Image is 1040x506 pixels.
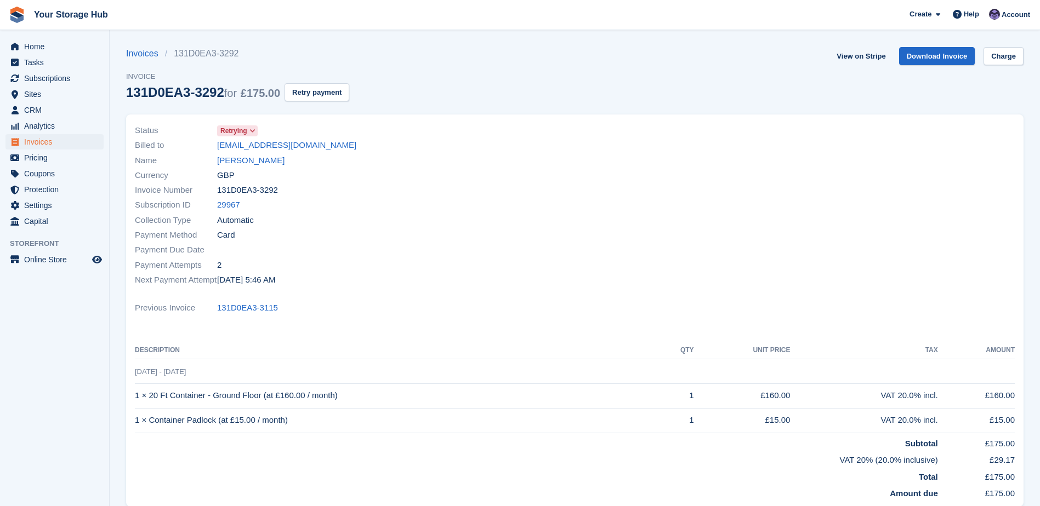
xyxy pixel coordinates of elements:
a: Charge [984,47,1024,65]
a: menu [5,118,104,134]
span: Home [24,39,90,54]
td: £15.00 [938,408,1015,433]
span: Settings [24,198,90,213]
span: Protection [24,182,90,197]
div: VAT 20.0% incl. [790,389,937,402]
span: for [224,87,237,99]
span: Name [135,154,217,167]
img: stora-icon-8386f47178a22dfd0bd8f6a31ec36ba5ce8667c1dd55bd0f319d3a0aa187defe.svg [9,7,25,23]
a: Preview store [90,253,104,266]
img: Liam Beddard [989,9,1000,20]
span: Pricing [24,150,90,165]
td: £29.17 [938,450,1015,467]
a: menu [5,87,104,102]
a: menu [5,39,104,54]
span: Currency [135,169,217,182]
td: 1 × 20 Ft Container - Ground Floor (at £160.00 / month) [135,383,659,408]
span: Status [135,124,217,137]
a: 29967 [217,199,240,211]
span: Automatic [217,214,254,227]
th: Description [135,342,659,359]
span: Tasks [24,55,90,70]
a: menu [5,55,104,70]
span: Collection Type [135,214,217,227]
td: £175.00 [938,433,1015,450]
span: 2 [217,259,221,272]
td: £175.00 [938,483,1015,500]
th: Amount [938,342,1015,359]
a: Download Invoice [899,47,975,65]
span: Payment Attempts [135,259,217,272]
span: Coupons [24,166,90,181]
strong: Total [919,472,938,481]
span: Next Payment Attempt [135,274,217,286]
time: 2025-08-16 04:46:03 UTC [217,274,275,286]
span: Storefront [10,238,109,249]
span: Capital [24,214,90,229]
span: £175.00 [241,87,280,99]
span: Subscription ID [135,199,217,211]
span: Payment Method [135,229,217,242]
span: Create [910,9,931,20]
span: GBP [217,169,235,182]
span: Previous Invoice [135,302,217,314]
span: Sites [24,87,90,102]
span: Invoice Number [135,184,217,197]
span: CRM [24,102,90,118]
span: Analytics [24,118,90,134]
span: [DATE] - [DATE] [135,367,186,376]
td: £15.00 [694,408,791,433]
strong: Subtotal [905,439,938,448]
th: QTY [659,342,694,359]
span: Card [217,229,235,242]
span: Online Store [24,252,90,267]
a: Invoices [126,47,165,60]
a: [PERSON_NAME] [217,154,285,167]
a: menu [5,150,104,165]
a: menu [5,214,104,229]
td: £160.00 [938,383,1015,408]
td: 1 × Container Padlock (at £15.00 / month) [135,408,659,433]
div: 131D0EA3-3292 [126,85,280,100]
a: Your Storage Hub [30,5,112,24]
span: 131D0EA3-3292 [217,184,278,197]
td: £175.00 [938,467,1015,484]
strong: Amount due [890,488,938,498]
a: menu [5,102,104,118]
td: 1 [659,383,694,408]
nav: breadcrumbs [126,47,349,60]
a: Retrying [217,124,258,137]
a: [EMAIL_ADDRESS][DOMAIN_NAME] [217,139,356,152]
th: Unit Price [694,342,791,359]
span: Retrying [220,126,247,136]
a: menu [5,71,104,86]
span: Subscriptions [24,71,90,86]
th: Tax [790,342,937,359]
a: menu [5,166,104,181]
a: menu [5,134,104,150]
span: Help [964,9,979,20]
a: menu [5,182,104,197]
a: View on Stripe [832,47,890,65]
a: menu [5,252,104,267]
a: 131D0EA3-3115 [217,302,278,314]
span: Invoice [126,71,349,82]
div: VAT 20.0% incl. [790,414,937,427]
span: Account [1002,9,1030,20]
td: £160.00 [694,383,791,408]
span: Invoices [24,134,90,150]
span: Billed to [135,139,217,152]
a: menu [5,198,104,213]
td: VAT 20% (20.0% inclusive) [135,450,938,467]
td: 1 [659,408,694,433]
button: Retry payment [285,83,349,101]
span: Payment Due Date [135,244,217,256]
